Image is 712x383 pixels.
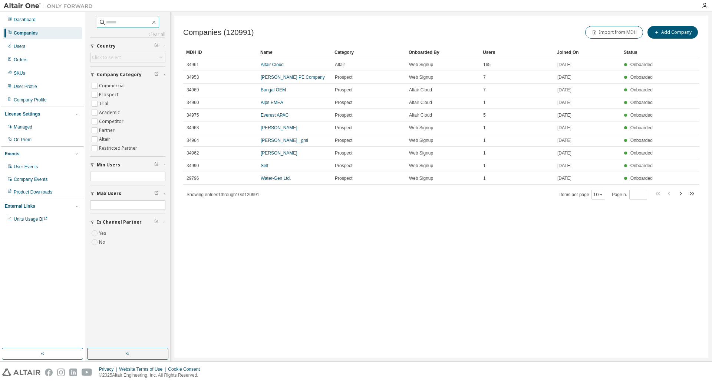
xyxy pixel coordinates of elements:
div: License Settings [5,111,40,117]
span: Onboarded [630,75,653,80]
span: Onboarded [630,100,653,105]
span: Onboarded [630,176,653,181]
span: Prospect [335,112,352,118]
span: Clear filter [154,43,159,49]
span: 7 [483,74,486,80]
a: [PERSON_NAME] [261,150,297,156]
span: Showing entries 1 through 10 of 120991 [187,192,259,197]
div: Onboarded By [409,46,477,58]
span: [DATE] [557,100,571,106]
button: Company Category [90,66,165,83]
span: Web Signup [409,125,433,131]
label: Academic [99,108,121,117]
label: Prospect [99,90,120,99]
div: Companies [14,30,38,36]
span: 34961 [187,62,199,68]
div: Click to select [90,53,165,62]
div: Users [14,43,25,49]
span: [DATE] [557,163,571,169]
span: Prospect [335,100,352,106]
a: Water-Gen Ltd. [261,176,291,181]
img: facebook.svg [45,369,53,376]
div: Category [334,46,403,58]
span: Onboarded [630,87,653,92]
img: linkedin.svg [69,369,77,376]
div: Status [624,46,655,58]
span: 34962 [187,150,199,156]
span: Web Signup [409,175,433,181]
div: Click to select [92,55,121,61]
div: Cookie Consent [168,366,204,372]
label: Partner [99,126,116,135]
span: Company Category [97,72,142,78]
span: [DATE] [557,112,571,118]
span: Onboarded [630,125,653,130]
span: Onboarded [630,150,653,156]
span: Clear filter [154,162,159,168]
span: Clear filter [154,72,159,78]
span: Companies (120991) [183,28,254,37]
span: 5 [483,112,486,118]
div: Name [260,46,329,58]
span: Is Channel Partner [97,219,142,225]
span: Page n. [612,190,647,199]
span: Min Users [97,162,120,168]
span: Prospect [335,150,352,156]
p: © 2025 Altair Engineering, Inc. All Rights Reserved. [99,372,204,379]
div: Managed [14,124,32,130]
span: 34960 [187,100,199,106]
span: [DATE] [557,137,571,143]
span: Onboarded [630,163,653,168]
span: Web Signup [409,150,433,156]
button: 10 [593,192,603,198]
span: Items per page [560,190,605,199]
div: External Links [5,203,35,209]
span: Onboarded [630,113,653,118]
div: User Profile [14,84,37,90]
label: Yes [99,229,108,238]
a: Self [261,163,268,168]
div: Events [5,151,19,157]
span: [DATE] [557,150,571,156]
span: Web Signup [409,74,433,80]
button: Import from MDH [585,26,643,39]
div: Dashboard [14,17,36,23]
a: [PERSON_NAME] _gml [261,138,308,143]
span: 1 [483,150,486,156]
a: [PERSON_NAME] PE Company [261,75,325,80]
span: Altair Cloud [409,100,432,106]
span: Altair [335,62,345,68]
span: 1 [483,175,486,181]
div: Company Events [14,176,47,182]
span: Prospect [335,87,352,93]
span: 1 [483,125,486,131]
label: No [99,238,107,247]
span: Clear filter [154,191,159,197]
label: Trial [99,99,110,108]
span: Country [97,43,116,49]
a: Everest APAC [261,113,289,118]
div: On Prem [14,137,32,143]
span: [DATE] [557,175,571,181]
a: Clear all [90,32,165,38]
a: Altair Cloud [261,62,284,67]
span: Prospect [335,163,352,169]
span: 34969 [187,87,199,93]
button: Country [90,38,165,54]
div: Joined On [557,46,618,58]
img: youtube.svg [82,369,92,376]
div: Users [483,46,551,58]
span: Prospect [335,74,352,80]
span: Web Signup [409,163,433,169]
span: 34953 [187,74,199,80]
label: Altair [99,135,112,144]
img: Altair One [4,2,96,10]
div: MDH ID [186,46,254,58]
label: Competitor [99,117,125,126]
span: Web Signup [409,62,433,68]
div: Privacy [99,366,119,372]
span: [DATE] [557,62,571,68]
div: Website Terms of Use [119,366,168,372]
img: instagram.svg [57,369,65,376]
span: 34975 [187,112,199,118]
